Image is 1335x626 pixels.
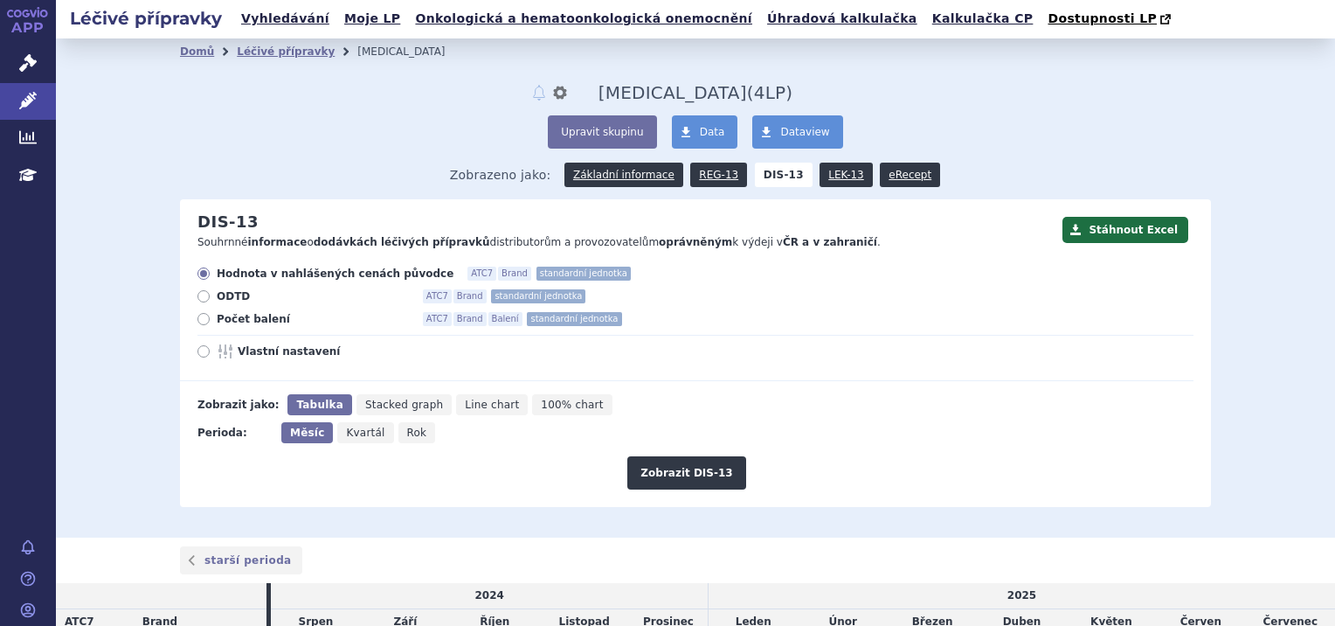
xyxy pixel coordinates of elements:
[450,163,551,187] span: Zobrazeno jako:
[927,7,1039,31] a: Kalkulačka CP
[541,399,603,411] span: 100% chart
[467,267,496,281] span: ATC7
[659,236,732,248] strong: oprávněným
[1048,11,1157,25] span: Dostupnosti LP
[314,236,490,248] strong: dodávkách léčivých přípravků
[197,235,1054,250] p: Souhrnné o distributorům a provozovatelům k výdeji v .
[453,289,487,303] span: Brand
[672,115,738,149] a: Data
[491,289,585,303] span: standardní jednotka
[780,126,829,138] span: Dataview
[180,45,214,58] a: Domů
[598,82,747,103] span: Calquence
[217,312,409,326] span: Počet balení
[290,427,324,439] span: Měsíc
[407,427,427,439] span: Rok
[248,236,308,248] strong: informace
[423,312,452,326] span: ATC7
[627,456,745,490] button: Zobrazit DIS-13
[880,163,940,187] a: eRecept
[423,289,452,303] span: ATC7
[465,399,519,411] span: Line chart
[197,422,273,443] div: Perioda:
[709,583,1335,609] td: 2025
[357,38,467,65] li: Calquence
[237,45,335,58] a: Léčivé přípravky
[820,163,872,187] a: LEK-13
[548,115,656,149] button: Upravit skupinu
[180,546,302,574] a: starší perioda
[238,344,430,358] span: Vlastní nastavení
[346,427,384,439] span: Kvartál
[217,289,409,303] span: ODTD
[762,7,923,31] a: Úhradová kalkulačka
[783,236,877,248] strong: ČR a v zahraničí
[271,583,708,609] td: 2024
[1062,217,1188,243] button: Stáhnout Excel
[217,267,453,281] span: Hodnota v nahlášených cenách původce
[690,163,747,187] a: REG-13
[754,82,765,103] span: 4
[197,212,259,232] h2: DIS-13
[339,7,405,31] a: Moje LP
[530,82,548,103] button: notifikace
[498,267,531,281] span: Brand
[527,312,621,326] span: standardní jednotka
[747,82,793,103] span: ( LP)
[551,82,569,103] button: nastavení
[365,399,443,411] span: Stacked graph
[700,126,725,138] span: Data
[564,163,683,187] a: Základní informace
[1042,7,1179,31] a: Dostupnosti LP
[453,312,487,326] span: Brand
[296,399,342,411] span: Tabulka
[755,163,813,187] strong: DIS-13
[56,6,236,31] h2: Léčivé přípravky
[410,7,757,31] a: Onkologická a hematoonkologická onemocnění
[197,394,279,415] div: Zobrazit jako:
[236,7,335,31] a: Vyhledávání
[488,312,522,326] span: Balení
[752,115,842,149] a: Dataview
[536,267,631,281] span: standardní jednotka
